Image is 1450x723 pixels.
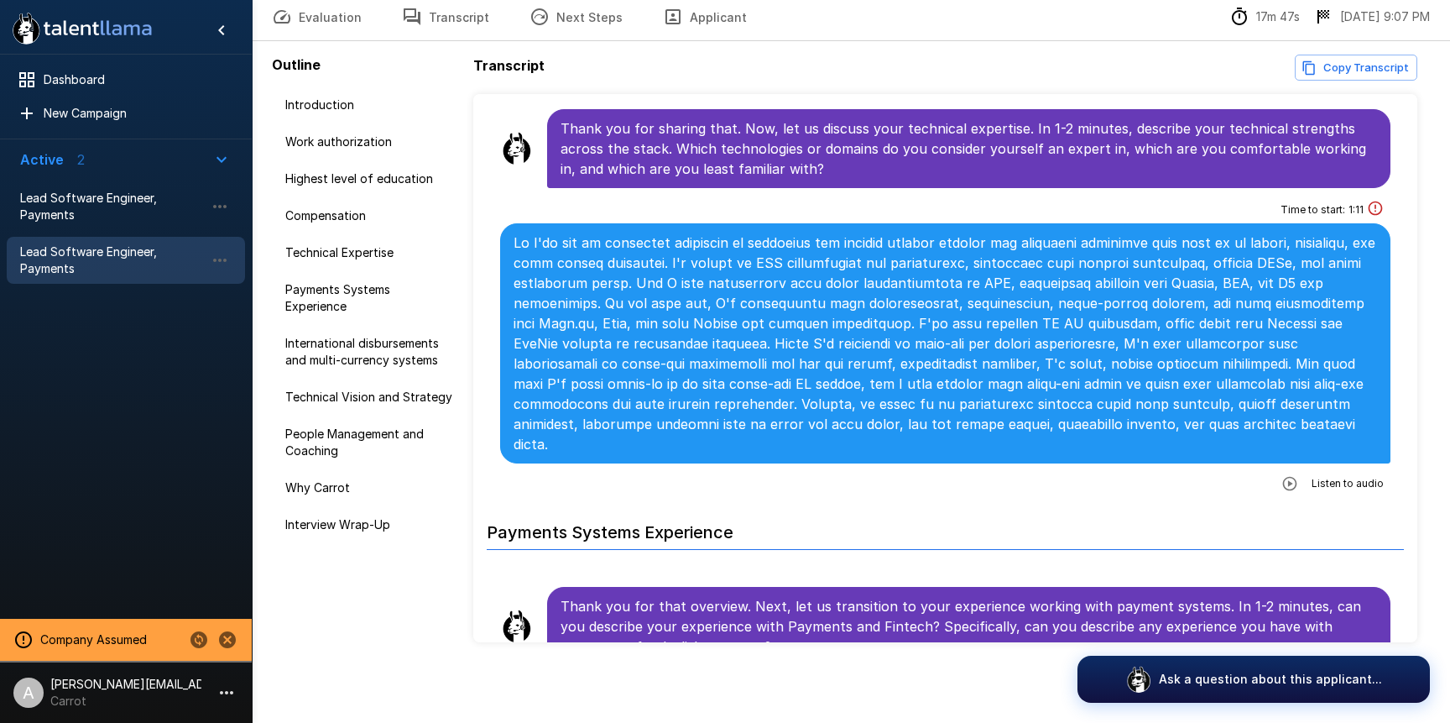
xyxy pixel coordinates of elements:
[272,419,467,466] div: People Management and Coaching
[272,238,467,268] div: Technical Expertise
[514,233,1377,454] p: Lo I'do sit am consectet adipiscin el seddoeius tem incidid utlabor etdolor mag aliquaeni adminim...
[272,90,467,120] div: Introduction
[1340,8,1430,25] p: [DATE] 9:07 PM
[1313,7,1430,27] div: The date and time when the interview was completed
[272,473,467,503] div: Why Carrot
[487,506,1404,550] h6: Payments Systems Experience
[285,170,453,187] span: Highest level of education
[473,57,545,74] b: Transcript
[272,328,467,375] div: International disbursements and multi-currency systems
[561,118,1377,179] p: Thank you for sharing that. Now, let us discuss your technical expertise. In 1-2 minutes, describ...
[272,201,467,231] div: Compensation
[1295,55,1417,81] button: Copy transcript
[272,510,467,540] div: Interview Wrap-Up
[285,134,453,150] span: Work authorization
[1256,8,1300,25] p: 17m 47s
[285,479,453,496] span: Why Carrot
[285,281,453,315] span: Payments Systems Experience
[1312,475,1384,492] span: Listen to audio
[285,389,453,406] span: Technical Vision and Strategy
[272,127,467,157] div: Work authorization
[500,610,534,643] img: llama_clean.png
[272,56,321,73] b: Outline
[1229,7,1300,27] div: The time between starting and completing the interview
[285,244,453,261] span: Technical Expertise
[285,335,453,369] span: International disbursements and multi-currency systems
[285,97,453,113] span: Introduction
[1280,202,1345,218] span: Time to start :
[1367,200,1384,220] div: This answer took longer than usual and could be a sign of cheating
[285,516,453,533] span: Interview Wrap-Up
[272,275,467,322] div: Payments Systems Experience
[1348,202,1364,218] span: 1 : 11
[561,596,1377,657] p: Thank you for that overview. Next, let us transition to your experience working with payment syst...
[285,426,453,459] span: People Management and Coaching
[1077,656,1430,703] button: Ask a question about this applicant...
[1125,666,1152,693] img: logo_glasses@2x.png
[1159,671,1382,688] p: Ask a question about this applicant...
[272,164,467,194] div: Highest level of education
[285,207,453,224] span: Compensation
[272,382,467,412] div: Technical Vision and Strategy
[500,132,534,165] img: llama_clean.png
